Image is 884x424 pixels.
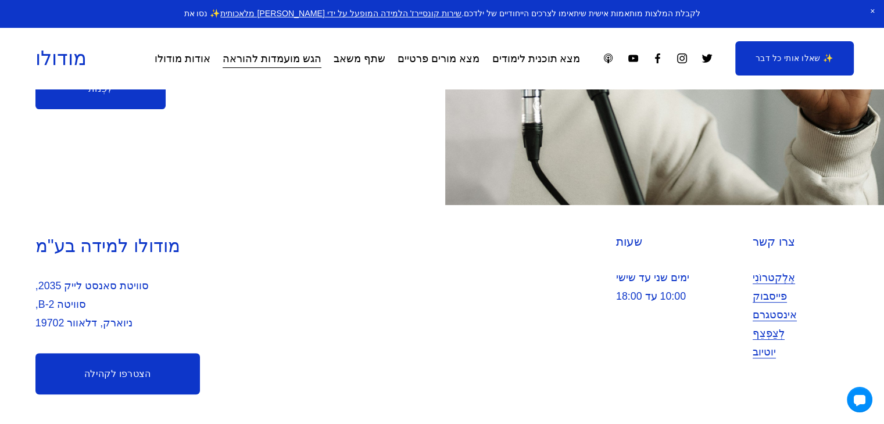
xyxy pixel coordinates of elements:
font: מודולו למידה בע"מ [35,236,180,256]
a: פייסבוק [753,287,787,306]
a: מודולו [35,47,87,69]
font: יוטיוב [753,346,776,358]
a: אינסטגרם [676,52,688,64]
font: 10:00 עד 18:00 [616,290,686,302]
a: מצא תוכנית לימודים [492,48,580,69]
a: אינסטגרם [753,306,797,324]
font: שתף משאב [334,53,385,64]
font: ניוארק, דלאוור 19702 [35,317,133,329]
font: הצטרפו לקהילה [84,369,151,379]
a: הצטרפו לקהילה [35,353,200,394]
font: אודות מודולו [155,53,210,64]
a: מצא מורים פרטיים [398,48,479,69]
font: מצא מורים פרטיים [398,53,479,64]
font: לְצַפְצֵף [753,328,785,339]
a: הגש מועמדות להוראה [223,48,321,69]
a: אודות מודולו [155,48,210,69]
font: אֶלֶקטרוֹנִי [753,272,795,283]
font: שעות [616,235,642,248]
a: שתף משאב [334,48,385,69]
a: אֶלֶקטרוֹנִי [753,268,795,287]
font: ימים שני עד שישי [616,272,689,283]
a: יוטיוב [753,343,776,361]
font: סוויטת סאנסט לייק 2035, [35,280,149,292]
font: אינסטגרם [753,309,797,321]
font: ✨ שאלו אותי כל דבר [756,53,833,63]
a: יוטיוב [627,52,639,64]
font: פייסבוק [753,290,787,302]
font: מצא תוכנית לימודים [492,53,580,64]
a: ✨ שאלו אותי כל דבר [735,41,854,76]
a: לְצַפְצֵף [753,324,785,343]
font: הגש מועמדות להוראה [223,53,321,64]
a: פודקאסטים של אפל [602,52,614,64]
font: סוויטה B-2, [35,299,87,310]
a: פייסבוק [652,52,664,64]
font: צרו קשר [753,235,794,248]
a: לְצַפְצֵף [701,52,713,64]
a: שירות קונסיירז' הלמידה המופעל על ידי [PERSON_NAME] מלאכותית [220,9,461,18]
